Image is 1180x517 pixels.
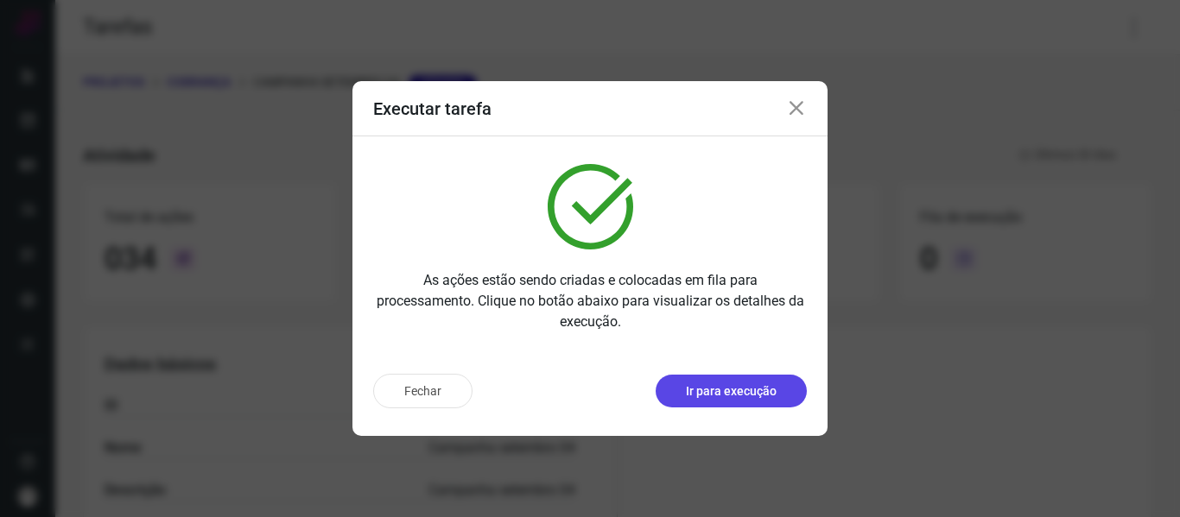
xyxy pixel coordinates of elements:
p: As ações estão sendo criadas e colocadas em fila para processamento. Clique no botão abaixo para ... [373,270,807,332]
button: Ir para execução [656,375,807,407]
button: Fechar [373,374,473,408]
h3: Executar tarefa [373,98,492,119]
p: Ir para execução [686,382,777,400]
img: verified.svg [548,164,633,249]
